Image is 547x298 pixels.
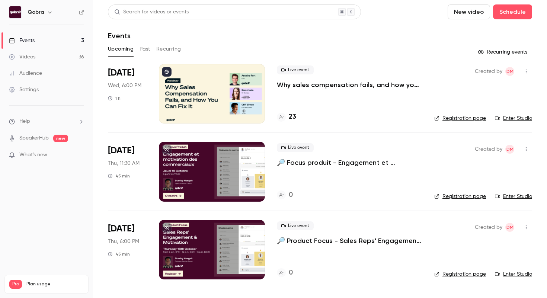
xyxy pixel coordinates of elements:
[108,173,130,179] div: 45 min
[156,43,181,55] button: Recurring
[495,270,532,278] a: Enter Studio
[53,135,68,142] span: new
[277,268,293,278] a: 0
[108,95,121,101] div: 1 h
[114,8,189,16] div: Search for videos or events
[108,251,130,257] div: 45 min
[108,223,134,235] span: [DATE]
[19,134,49,142] a: SpeakerHub
[108,238,139,245] span: Thu, 6:00 PM
[277,236,422,245] a: 🔎 Product Focus - Sales Reps' Engagement & Motivation
[277,190,293,200] a: 0
[505,223,514,232] span: Dylan Manceau
[475,223,502,232] span: Created by
[108,145,134,157] span: [DATE]
[9,70,42,77] div: Audience
[108,160,140,167] span: Thu, 11:30 AM
[289,112,296,122] h4: 23
[140,43,150,55] button: Past
[289,268,293,278] h4: 0
[475,67,502,76] span: Created by
[108,31,131,40] h1: Events
[28,9,44,16] h6: Qobra
[474,46,532,58] button: Recurring events
[277,65,314,74] span: Live event
[493,4,532,19] button: Schedule
[9,53,35,61] div: Videos
[9,86,39,93] div: Settings
[277,112,296,122] a: 23
[277,221,314,230] span: Live event
[108,43,134,55] button: Upcoming
[108,82,141,89] span: Wed, 6:00 PM
[9,118,84,125] li: help-dropdown-opener
[505,145,514,154] span: Dylan Manceau
[9,6,21,18] img: Qobra
[434,115,486,122] a: Registration page
[75,152,84,158] iframe: Noticeable Trigger
[289,190,293,200] h4: 0
[108,67,134,79] span: [DATE]
[277,143,314,152] span: Live event
[108,220,147,279] div: Oct 16 Thu, 6:00 PM (Europe/Paris)
[495,193,532,200] a: Enter Studio
[26,281,84,287] span: Plan usage
[9,280,22,289] span: Pro
[108,64,147,124] div: Oct 8 Wed, 6:00 PM (Europe/Paris)
[9,37,35,44] div: Events
[495,115,532,122] a: Enter Studio
[434,193,486,200] a: Registration page
[277,158,422,167] a: 🔎 Focus produit - Engagement et motivation des commerciaux
[506,67,514,76] span: DM
[506,223,514,232] span: DM
[108,142,147,201] div: Oct 16 Thu, 11:30 AM (Europe/Paris)
[448,4,490,19] button: New video
[505,67,514,76] span: Dylan Manceau
[277,80,422,89] a: Why sales compensation fails, and how you can fix it
[506,145,514,154] span: DM
[475,145,502,154] span: Created by
[434,270,486,278] a: Registration page
[19,118,30,125] span: Help
[19,151,47,159] span: What's new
